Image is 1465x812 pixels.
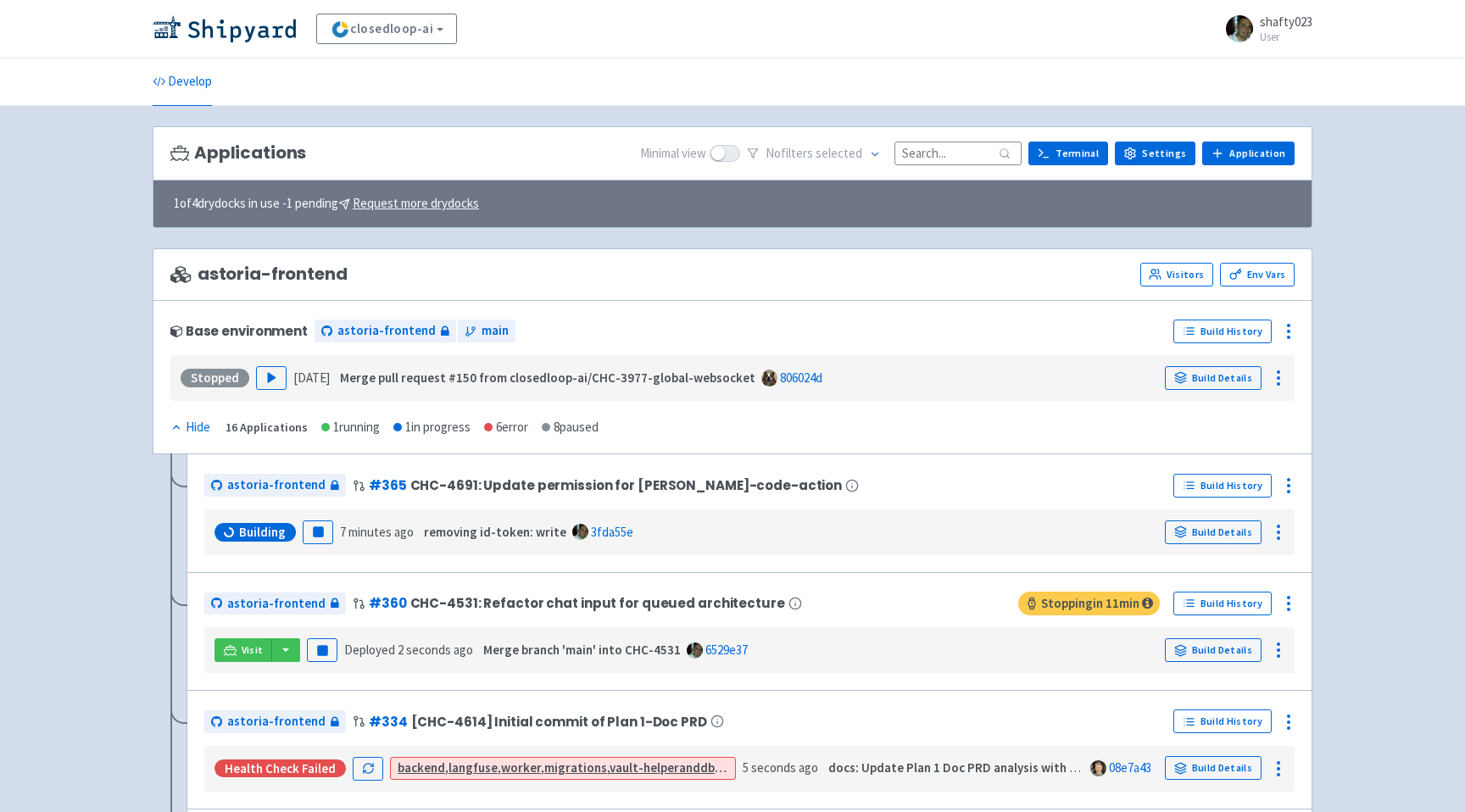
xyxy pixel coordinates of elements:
a: Build Details [1165,520,1262,544]
a: Build History [1173,709,1272,733]
a: Visit [214,638,272,662]
time: 2 seconds ago [398,642,473,658]
button: Pause [307,638,337,662]
strong: removing id-token: write [424,524,566,540]
a: 3fda55e [591,524,633,540]
a: Build History [1173,592,1272,615]
span: Stopping in 11 min [1018,592,1160,615]
a: 806024d [780,370,822,386]
a: astoria-frontend [315,320,456,342]
strong: Merge branch 'main' into CHC-4531 [483,642,681,658]
a: main [458,320,515,342]
span: [CHC-4614] Initial commit of Plan 1-Doc PRD [411,715,707,729]
div: 16 Applications [226,418,308,437]
button: Play [256,366,287,390]
button: Hide [170,418,212,437]
span: main [482,321,509,341]
div: Stopped [181,369,249,387]
u: Request more drydocks [353,195,479,211]
span: astoria-frontend [227,712,326,731]
a: Application [1202,142,1295,165]
div: Base environment [170,324,308,338]
span: 1 of 4 drydocks in use - 1 pending [174,194,479,214]
a: Build History [1173,320,1272,343]
a: astoria-frontend [204,474,346,497]
strong: backend [398,759,445,776]
span: astoria-frontend [227,476,326,495]
strong: db [700,759,727,776]
a: backend,langfuse,worker,migrations,vault-helperanddb failed to start [398,759,799,776]
a: Build Details [1165,366,1262,390]
time: 5 seconds ago [743,759,818,776]
strong: Merge pull request #150 from closedloop-ai/CHC-3977-global-websocket [340,370,755,386]
a: Visitors [1140,263,1213,286]
strong: worker [501,759,541,776]
span: Building [239,524,286,541]
button: Pause [303,520,333,544]
time: [DATE] [293,370,330,386]
div: Health check failed [214,759,346,778]
span: CHC-4691: Update permission for [PERSON_NAME]-code-action [410,478,843,492]
a: #365 [369,476,407,494]
a: Build History [1173,474,1272,498]
span: Visit [242,643,264,657]
a: Terminal [1028,142,1108,165]
strong: docs: Update Plan 1 Doc PRD analysis with team decisions [828,759,1155,776]
a: Build Details [1165,638,1262,662]
span: CHC-4531: Refactor chat input for queued architecture [410,596,785,610]
a: Build Details [1165,756,1262,780]
a: 08e7a43 [1109,759,1151,776]
a: Develop [153,58,212,106]
span: astoria-frontend [170,264,347,284]
span: astoria-frontend [227,594,326,614]
span: selected [816,145,862,161]
a: #360 [369,594,407,612]
a: Settings [1115,142,1195,165]
a: #334 [369,713,408,731]
div: 6 error [484,418,528,437]
input: Search... [894,142,1022,164]
div: Hide [170,418,210,437]
div: 1 running [321,418,380,437]
span: astoria-frontend [337,321,436,341]
span: Deployed [344,642,473,658]
strong: vault-helper [610,759,679,776]
time: 7 minutes ago [340,524,414,540]
a: closedloop-ai [316,14,457,44]
a: Env Vars [1220,263,1295,286]
span: shafty023 [1260,14,1312,30]
span: No filter s [766,144,862,164]
h3: Applications [170,143,306,163]
a: astoria-frontend [204,710,346,733]
a: shafty023 User [1216,15,1312,42]
a: astoria-frontend [204,592,346,615]
div: 8 paused [542,418,599,437]
small: User [1260,31,1312,42]
a: 6529e37 [705,642,748,658]
strong: migrations [544,759,607,776]
img: Shipyard logo [153,15,296,42]
span: Minimal view [640,144,706,164]
strong: langfuse [448,759,498,776]
div: 1 in progress [393,418,471,437]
